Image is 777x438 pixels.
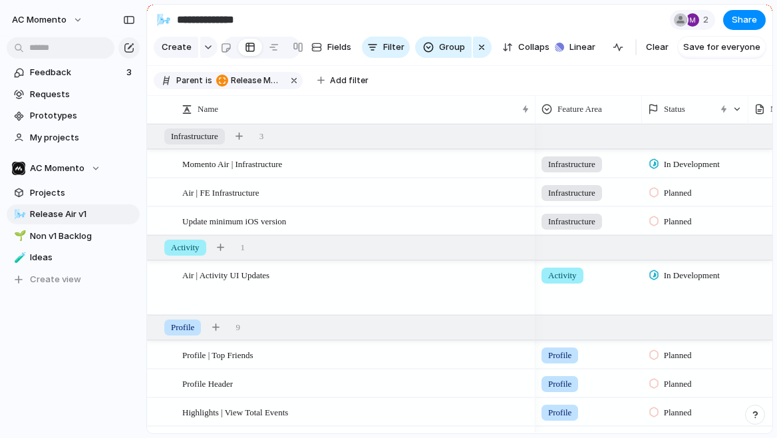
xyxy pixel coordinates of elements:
div: 🧪 [14,250,23,266]
a: Feedback3 [7,63,140,83]
span: Planned [664,377,692,391]
span: Ideas [30,251,135,264]
a: Requests [7,85,140,105]
button: 🌬️ [153,9,174,31]
a: 🌬️Release Air v1 [7,204,140,224]
a: Projects [7,183,140,203]
span: is [206,75,212,87]
span: Planned [664,349,692,362]
a: My projects [7,128,140,148]
span: Feedback [30,66,122,79]
span: Create view [30,273,81,286]
button: AC Momento [7,158,140,178]
span: Update minimum iOS version [182,213,286,228]
span: Filter [383,41,404,54]
button: Fields [306,37,357,58]
button: Share [723,10,766,30]
span: Collapse [518,41,555,54]
span: Linear [569,41,595,54]
span: Share [732,13,757,27]
span: Create [162,41,192,54]
span: Infrastructure [171,130,218,143]
span: 9 [235,321,240,334]
span: Air | FE Infrastructure [182,184,259,200]
span: Activity [171,241,200,254]
span: My projects [30,131,135,144]
span: Save for everyone [683,41,760,54]
span: Profile | Top Friends [182,347,253,362]
div: 🌬️ [156,11,171,29]
span: Add filter [330,75,369,87]
span: Name [198,103,218,116]
span: Parent [176,75,203,87]
span: 3 [259,130,264,143]
button: is [203,73,215,88]
span: Release Momento Air v1 [231,75,283,87]
span: Profile [548,377,571,391]
button: Create [154,37,198,58]
span: Feature Area [557,103,602,116]
span: Planned [664,215,692,228]
span: 1 [241,241,245,254]
span: Profile Header [182,375,233,391]
span: Activity [548,269,577,282]
button: Linear [549,37,601,57]
span: Infrastructure [548,186,595,200]
span: Air | Activity UI Updates [182,267,269,282]
span: Profile [171,321,194,334]
div: 🌱 [14,228,23,244]
span: Group [439,41,465,54]
span: Clear [646,41,669,54]
span: Release Air v1 [30,208,135,221]
span: Momento Air | Infrastructure [182,156,282,171]
button: Filter [362,37,410,58]
span: Non v1 Backlog [30,230,135,243]
span: In Development [664,269,720,282]
div: 🌬️ [14,207,23,222]
button: Collapse [497,37,560,58]
button: Release Momento Air v1 [214,73,285,88]
span: Highlights | View Total Events [182,404,288,419]
span: Planned [664,186,692,200]
span: Fields [327,41,351,54]
span: AC Momento [12,13,67,27]
button: AC Momento [6,9,90,31]
button: Save for everyone [678,37,766,58]
span: Status [664,103,685,116]
button: 🧪 [12,251,25,264]
span: AC Momento [30,162,84,175]
span: Infrastructure [548,158,595,171]
span: Requests [30,88,135,101]
button: Create view [7,270,140,290]
a: 🧪Ideas [7,248,140,268]
span: Projects [30,186,135,200]
span: Infrastructure [548,215,595,228]
button: Clear [641,37,674,58]
button: Add filter [309,71,377,90]
span: Planned [664,406,692,419]
span: In Development [664,158,720,171]
span: 3 [126,66,134,79]
span: Release Momento Air v1 [216,75,283,87]
a: Prototypes [7,106,140,126]
button: Group [415,37,472,58]
span: Profile [548,349,571,362]
button: 🌱 [12,230,25,243]
span: 2 [703,13,712,27]
span: Prototypes [30,109,135,122]
button: 🌬️ [12,208,25,221]
span: Profile [548,406,571,419]
a: 🌱Non v1 Backlog [7,226,140,246]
